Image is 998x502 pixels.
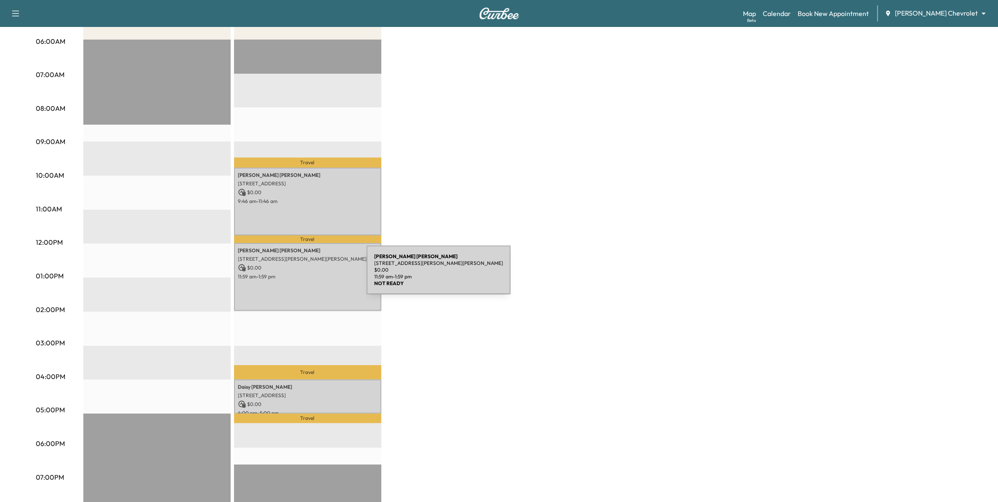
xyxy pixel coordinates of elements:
p: 12:00PM [36,237,63,247]
p: 09:00AM [36,136,66,147]
p: 11:00AM [36,204,62,214]
p: 07:00PM [36,472,64,482]
span: [PERSON_NAME] Chevrolet [895,8,978,18]
b: [PERSON_NAME] [PERSON_NAME] [374,253,458,259]
p: 4:00 pm - 5:00 pm [238,410,377,417]
p: Travel [234,414,381,423]
p: 01:00PM [36,271,64,281]
p: [STREET_ADDRESS] [238,392,377,399]
p: 07:00AM [36,69,65,80]
p: [PERSON_NAME] [PERSON_NAME] [238,247,377,254]
p: [STREET_ADDRESS][PERSON_NAME][PERSON_NAME] [374,260,503,267]
p: [STREET_ADDRESS] [238,180,377,187]
b: NOT READY [374,280,404,286]
a: Calendar [763,8,791,19]
a: Book New Appointment [798,8,869,19]
p: $ 0.00 [238,401,377,408]
p: $ 0.00 [238,189,377,196]
p: 11:59 am - 1:59 pm [374,273,503,280]
p: [PERSON_NAME] [PERSON_NAME] [238,172,377,179]
p: 11:59 am - 1:59 pm [238,273,377,280]
p: 9:46 am - 11:46 am [238,198,377,205]
p: 02:00PM [36,304,65,315]
p: Daisy [PERSON_NAME] [238,384,377,390]
p: $ 0.00 [374,267,503,273]
p: Travel [234,235,381,243]
img: Curbee Logo [479,8,519,19]
p: Travel [234,365,381,379]
p: $ 0.00 [238,264,377,272]
p: Travel [234,158,381,168]
a: MapBeta [743,8,756,19]
div: Beta [747,17,756,24]
p: 08:00AM [36,103,66,113]
p: 10:00AM [36,170,64,180]
p: 06:00AM [36,36,66,46]
p: 03:00PM [36,338,65,348]
p: 04:00PM [36,371,66,382]
p: 05:00PM [36,405,65,415]
p: [STREET_ADDRESS][PERSON_NAME][PERSON_NAME] [238,256,377,262]
p: 06:00PM [36,438,65,449]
